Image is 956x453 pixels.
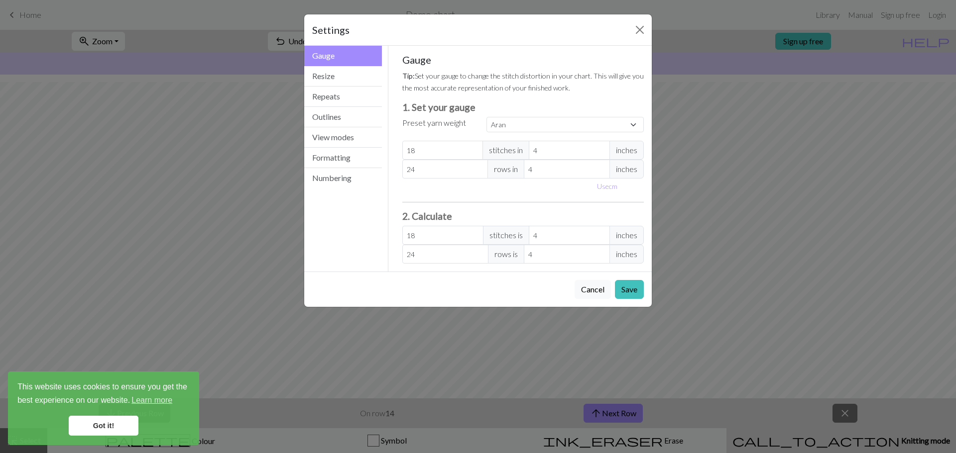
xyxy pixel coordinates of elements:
span: inches [609,141,644,160]
button: Outlines [304,107,382,127]
span: stitches in [482,141,529,160]
span: rows is [488,245,524,264]
span: rows in [487,160,524,179]
button: Gauge [304,46,382,66]
button: Close [632,22,648,38]
button: Resize [304,66,382,87]
button: Formatting [304,148,382,168]
h3: 2. Calculate [402,210,644,222]
small: Set your gauge to change the stitch distortion in your chart. This will give you the most accurat... [402,72,644,92]
h3: 1. Set your gauge [402,101,644,113]
strong: Tip: [402,72,415,80]
button: Save [615,280,644,299]
span: inches [609,245,644,264]
a: learn more about cookies [130,393,174,408]
button: Usecm [593,179,622,194]
button: Cancel [575,280,611,299]
button: Repeats [304,87,382,107]
span: inches [609,160,644,179]
div: cookieconsent [8,371,199,445]
label: Preset yarn weight [402,117,466,129]
span: This website uses cookies to ensure you get the best experience on our website. [17,381,190,408]
h5: Settings [312,22,350,37]
button: Numbering [304,168,382,188]
span: stitches is [483,226,529,245]
a: dismiss cookie message [69,416,138,436]
span: inches [609,226,644,245]
h5: Gauge [402,54,644,66]
button: View modes [304,127,382,148]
